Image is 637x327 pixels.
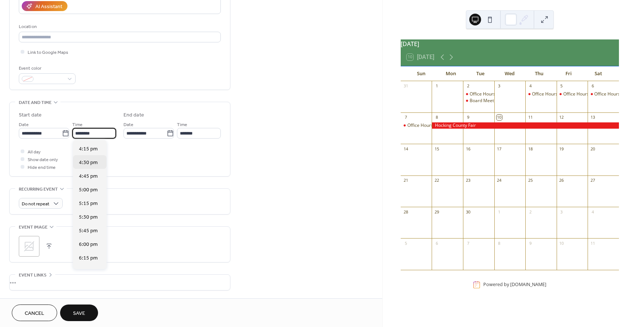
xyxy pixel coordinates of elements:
div: Board Meeting [470,98,500,104]
span: Link to Google Maps [28,49,68,56]
div: 1 [434,83,439,89]
div: Mon [436,66,466,81]
div: AI Assistant [35,3,62,11]
div: ••• [10,275,230,290]
div: 5 [559,83,564,89]
div: Office Hours [470,91,495,97]
div: ; [19,236,39,257]
div: 6 [590,83,595,89]
div: 27 [590,178,595,183]
span: 5:00 pm [79,186,98,194]
div: Office Hours [594,91,620,97]
div: Office Hours [463,91,494,97]
span: All day [28,148,41,156]
div: 12 [559,115,564,120]
span: Event image [19,223,48,231]
div: Sun [407,66,436,81]
div: Tue [466,66,495,81]
div: Event color [19,65,74,72]
div: Office Hours [532,91,558,97]
div: 25 [528,178,533,183]
div: Office Hours [401,122,432,129]
div: 3 [497,83,502,89]
div: Thu [525,66,554,81]
span: Cancel [25,310,44,317]
button: Save [60,305,98,321]
div: 5 [403,240,408,246]
div: 7 [465,240,471,246]
div: 24 [497,178,502,183]
div: 31 [403,83,408,89]
span: Date and time [19,99,52,107]
div: [DATE] [401,39,619,48]
span: Time [177,121,187,129]
div: 9 [528,240,533,246]
span: Save [73,310,85,317]
div: Board Meeting [463,98,494,104]
span: 6:15 pm [79,254,98,262]
a: [DOMAIN_NAME] [510,282,546,288]
div: Fri [554,66,584,81]
div: End date [123,111,144,119]
div: Office Hours [563,91,589,97]
span: Time [72,121,83,129]
div: 18 [528,146,533,152]
span: 5:15 pm [79,200,98,208]
div: 14 [403,146,408,152]
div: 16 [465,146,471,152]
div: 4 [528,83,533,89]
div: 10 [497,115,502,120]
div: 7 [403,115,408,120]
div: 30 [465,209,471,215]
div: 11 [590,240,595,246]
span: Show date only [28,156,58,164]
div: 10 [559,240,564,246]
button: AI Assistant [22,1,67,11]
div: 21 [403,178,408,183]
span: 6:30 pm [79,268,98,276]
span: Event links [19,271,46,279]
span: Date [123,121,133,129]
div: 28 [403,209,408,215]
div: 17 [497,146,502,152]
div: Hocking County Fair [432,122,619,129]
span: Do not repeat [22,200,49,208]
div: 6 [434,240,439,246]
div: Wed [495,66,525,81]
span: 5:30 pm [79,213,98,221]
span: 4:30 pm [79,159,98,167]
div: 19 [559,146,564,152]
div: 8 [497,240,502,246]
div: 13 [590,115,595,120]
div: 23 [465,178,471,183]
div: 29 [434,209,439,215]
div: 20 [590,146,595,152]
span: 6:00 pm [79,241,98,248]
span: 4:45 pm [79,173,98,180]
div: Office Hours [525,91,557,97]
div: 9 [465,115,471,120]
div: Powered by [483,282,546,288]
div: 4 [590,209,595,215]
span: 4:15 pm [79,145,98,153]
span: Recurring event [19,185,58,193]
div: 3 [559,209,564,215]
div: 15 [434,146,439,152]
div: Office Hours [588,91,619,97]
div: 11 [528,115,533,120]
div: Office Hours [557,91,588,97]
div: 2 [465,83,471,89]
div: Location [19,23,219,31]
div: 1 [497,209,502,215]
span: 5:45 pm [79,227,98,235]
span: Hide end time [28,164,56,171]
div: Sat [584,66,613,81]
span: Date [19,121,29,129]
div: 26 [559,178,564,183]
button: Cancel [12,305,57,321]
div: Start date [19,111,42,119]
div: 8 [434,115,439,120]
div: 22 [434,178,439,183]
div: 2 [528,209,533,215]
